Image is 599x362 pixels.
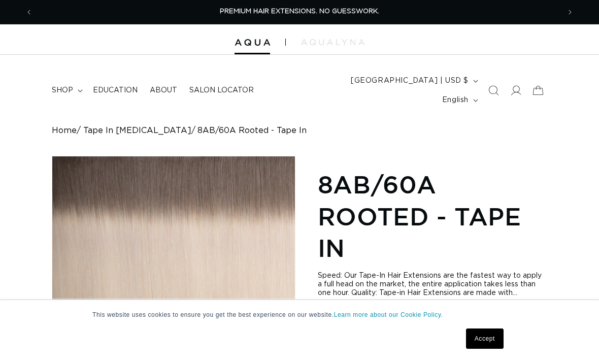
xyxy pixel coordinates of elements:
span: [GEOGRAPHIC_DATA] | USD $ [351,76,469,86]
span: PREMIUM HAIR EXTENSIONS. NO GUESSWORK. [220,8,379,15]
span: English [442,95,469,106]
a: Accept [466,328,504,349]
button: [GEOGRAPHIC_DATA] | USD $ [345,71,482,90]
h1: 8AB/60A Rooted - Tape In [318,169,547,264]
nav: breadcrumbs [52,126,547,136]
img: Aqua Hair Extensions [235,39,270,46]
summary: Search [482,79,505,102]
a: Learn more about our Cookie Policy. [334,311,443,318]
a: About [144,80,183,101]
a: Salon Locator [183,80,260,101]
span: About [150,86,177,95]
a: Home [52,126,77,136]
span: Education [93,86,138,95]
button: English [436,90,482,110]
img: aqualyna.com [301,39,364,45]
p: This website uses cookies to ensure you get the best experience on our website. [92,310,507,319]
button: Next announcement [559,3,581,22]
span: 8AB/60A Rooted - Tape In [197,126,307,136]
div: Speed: Our Tape-In Hair Extensions are the fastest way to apply a full head on the market, the en... [318,272,547,298]
span: Salon Locator [189,86,254,95]
a: Tape In [MEDICAL_DATA] [83,126,191,136]
summary: shop [46,80,87,101]
span: shop [52,86,73,95]
a: Education [87,80,144,101]
button: Previous announcement [18,3,40,22]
